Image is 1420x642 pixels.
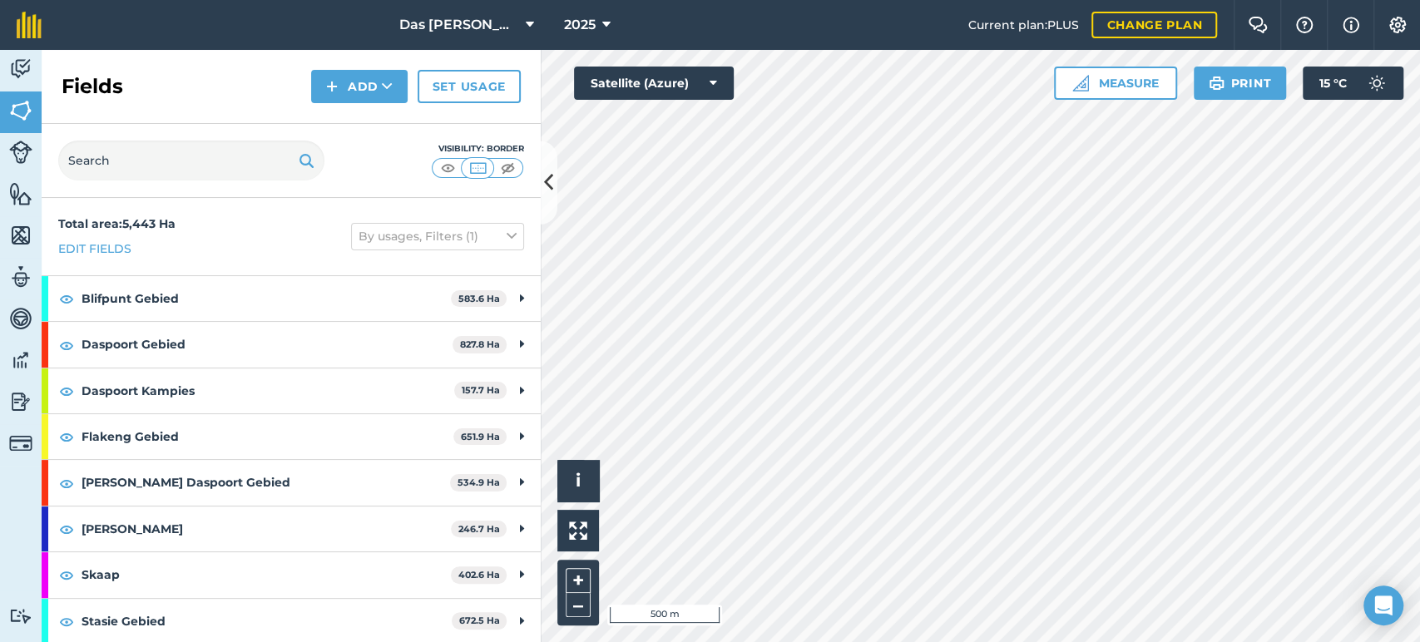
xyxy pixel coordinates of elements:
[58,240,131,258] a: Edit fields
[1194,67,1287,100] button: Print
[9,432,32,455] img: svg+xml;base64,PD94bWwgdmVyc2lvbj0iMS4wIiBlbmNvZGluZz0idXRmLTgiPz4KPCEtLSBHZW5lcmF0b3I6IEFkb2JlIE...
[42,506,541,551] div: [PERSON_NAME]246.7 Ha
[462,384,500,396] strong: 157.7 Ha
[574,67,734,100] button: Satellite (Azure)
[59,565,74,585] img: svg+xml;base64,PHN2ZyB4bWxucz0iaHR0cDovL3d3dy53My5vcmcvMjAwMC9zdmciIHdpZHRoPSIxOCIgaGVpZ2h0PSIyNC...
[17,12,42,38] img: fieldmargin Logo
[9,389,32,414] img: svg+xml;base64,PD94bWwgdmVyc2lvbj0iMS4wIiBlbmNvZGluZz0idXRmLTgiPz4KPCEtLSBHZW5lcmF0b3I6IEFkb2JlIE...
[438,160,458,176] img: svg+xml;base64,PHN2ZyB4bWxucz0iaHR0cDovL3d3dy53My5vcmcvMjAwMC9zdmciIHdpZHRoPSI1MCIgaGVpZ2h0PSI0MC...
[459,615,500,626] strong: 672.5 Ha
[566,568,591,593] button: +
[566,593,591,617] button: –
[59,473,74,493] img: svg+xml;base64,PHN2ZyB4bWxucz0iaHR0cDovL3d3dy53My5vcmcvMjAwMC9zdmciIHdpZHRoPSIxOCIgaGVpZ2h0PSIyNC...
[1319,67,1347,100] span: 15 ° C
[82,552,451,597] strong: Skaap
[9,264,32,289] img: svg+xml;base64,PD94bWwgdmVyc2lvbj0iMS4wIiBlbmNvZGluZz0idXRmLTgiPz4KPCEtLSBHZW5lcmF0b3I6IEFkb2JlIE...
[468,160,488,176] img: svg+xml;base64,PHN2ZyB4bWxucz0iaHR0cDovL3d3dy53My5vcmcvMjAwMC9zdmciIHdpZHRoPSI1MCIgaGVpZ2h0PSI0MC...
[9,181,32,206] img: svg+xml;base64,PHN2ZyB4bWxucz0iaHR0cDovL3d3dy53My5vcmcvMjAwMC9zdmciIHdpZHRoPSI1NiIgaGVpZ2h0PSI2MC...
[1209,73,1225,93] img: svg+xml;base64,PHN2ZyB4bWxucz0iaHR0cDovL3d3dy53My5vcmcvMjAwMC9zdmciIHdpZHRoPSIxOSIgaGVpZ2h0PSIyNC...
[458,523,500,535] strong: 246.7 Ha
[557,460,599,501] button: i
[299,151,314,170] img: svg+xml;base64,PHN2ZyB4bWxucz0iaHR0cDovL3d3dy53My5vcmcvMjAwMC9zdmciIHdpZHRoPSIxOSIgaGVpZ2h0PSIyNC...
[9,348,32,373] img: svg+xml;base64,PD94bWwgdmVyc2lvbj0iMS4wIiBlbmNvZGluZz0idXRmLTgiPz4KPCEtLSBHZW5lcmF0b3I6IEFkb2JlIE...
[82,322,453,367] strong: Daspoort Gebied
[399,15,519,35] span: Das [PERSON_NAME]
[1248,17,1268,33] img: Two speech bubbles overlapping with the left bubble in the forefront
[1360,67,1393,100] img: svg+xml;base64,PD94bWwgdmVyc2lvbj0iMS4wIiBlbmNvZGluZz0idXRmLTgiPz4KPCEtLSBHZW5lcmF0b3I6IEFkb2JlIE...
[1091,12,1217,38] a: Change plan
[569,521,587,540] img: Four arrows, one pointing top left, one top right, one bottom right and the last bottom left
[59,381,74,401] img: svg+xml;base64,PHN2ZyB4bWxucz0iaHR0cDovL3d3dy53My5vcmcvMjAwMC9zdmciIHdpZHRoPSIxOCIgaGVpZ2h0PSIyNC...
[1072,75,1089,91] img: Ruler icon
[59,289,74,309] img: svg+xml;base64,PHN2ZyB4bWxucz0iaHR0cDovL3d3dy53My5vcmcvMjAwMC9zdmciIHdpZHRoPSIxOCIgaGVpZ2h0PSIyNC...
[9,57,32,81] img: svg+xml;base64,PD94bWwgdmVyc2lvbj0iMS4wIiBlbmNvZGluZz0idXRmLTgiPz4KPCEtLSBHZW5lcmF0b3I6IEFkb2JlIE...
[564,15,596,35] span: 2025
[82,368,454,413] strong: Daspoort Kampies
[62,73,123,100] h2: Fields
[82,414,453,459] strong: Flakeng Gebied
[418,70,521,103] a: Set usage
[431,142,524,156] div: Visibility: Border
[42,414,541,459] div: Flakeng Gebied651.9 Ha
[1303,67,1403,100] button: 15 °C
[1054,67,1177,100] button: Measure
[1388,17,1408,33] img: A cog icon
[82,276,451,321] strong: Blifpunt Gebied
[576,470,581,491] span: i
[42,322,541,367] div: Daspoort Gebied827.8 Ha
[42,552,541,597] div: Skaap402.6 Ha
[59,335,74,355] img: svg+xml;base64,PHN2ZyB4bWxucz0iaHR0cDovL3d3dy53My5vcmcvMjAwMC9zdmciIHdpZHRoPSIxOCIgaGVpZ2h0PSIyNC...
[59,427,74,447] img: svg+xml;base64,PHN2ZyB4bWxucz0iaHR0cDovL3d3dy53My5vcmcvMjAwMC9zdmciIHdpZHRoPSIxOCIgaGVpZ2h0PSIyNC...
[58,216,176,231] strong: Total area : 5,443 Ha
[42,276,541,321] div: Blifpunt Gebied583.6 Ha
[1294,17,1314,33] img: A question mark icon
[82,506,451,551] strong: [PERSON_NAME]
[458,477,500,488] strong: 534.9 Ha
[458,293,500,304] strong: 583.6 Ha
[9,98,32,123] img: svg+xml;base64,PHN2ZyB4bWxucz0iaHR0cDovL3d3dy53My5vcmcvMjAwMC9zdmciIHdpZHRoPSI1NiIgaGVpZ2h0PSI2MC...
[9,223,32,248] img: svg+xml;base64,PHN2ZyB4bWxucz0iaHR0cDovL3d3dy53My5vcmcvMjAwMC9zdmciIHdpZHRoPSI1NiIgaGVpZ2h0PSI2MC...
[351,223,524,249] button: By usages, Filters (1)
[9,306,32,331] img: svg+xml;base64,PD94bWwgdmVyc2lvbj0iMS4wIiBlbmNvZGluZz0idXRmLTgiPz4KPCEtLSBHZW5lcmF0b3I6IEFkb2JlIE...
[311,70,408,103] button: Add
[42,368,541,413] div: Daspoort Kampies157.7 Ha
[326,77,338,96] img: svg+xml;base64,PHN2ZyB4bWxucz0iaHR0cDovL3d3dy53My5vcmcvMjAwMC9zdmciIHdpZHRoPSIxNCIgaGVpZ2h0PSIyNC...
[59,611,74,631] img: svg+xml;base64,PHN2ZyB4bWxucz0iaHR0cDovL3d3dy53My5vcmcvMjAwMC9zdmciIHdpZHRoPSIxOCIgaGVpZ2h0PSIyNC...
[497,160,518,176] img: svg+xml;base64,PHN2ZyB4bWxucz0iaHR0cDovL3d3dy53My5vcmcvMjAwMC9zdmciIHdpZHRoPSI1MCIgaGVpZ2h0PSI0MC...
[967,16,1078,34] span: Current plan : PLUS
[460,338,500,350] strong: 827.8 Ha
[9,608,32,624] img: svg+xml;base64,PD94bWwgdmVyc2lvbj0iMS4wIiBlbmNvZGluZz0idXRmLTgiPz4KPCEtLSBHZW5lcmF0b3I6IEFkb2JlIE...
[59,519,74,539] img: svg+xml;base64,PHN2ZyB4bWxucz0iaHR0cDovL3d3dy53My5vcmcvMjAwMC9zdmciIHdpZHRoPSIxOCIgaGVpZ2h0PSIyNC...
[1363,585,1403,625] div: Open Intercom Messenger
[9,141,32,164] img: svg+xml;base64,PD94bWwgdmVyc2lvbj0iMS4wIiBlbmNvZGluZz0idXRmLTgiPz4KPCEtLSBHZW5lcmF0b3I6IEFkb2JlIE...
[42,460,541,505] div: [PERSON_NAME] Daspoort Gebied534.9 Ha
[58,141,324,180] input: Search
[1343,15,1359,35] img: svg+xml;base64,PHN2ZyB4bWxucz0iaHR0cDovL3d3dy53My5vcmcvMjAwMC9zdmciIHdpZHRoPSIxNyIgaGVpZ2h0PSIxNy...
[458,569,500,580] strong: 402.6 Ha
[461,431,500,442] strong: 651.9 Ha
[82,460,450,505] strong: [PERSON_NAME] Daspoort Gebied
